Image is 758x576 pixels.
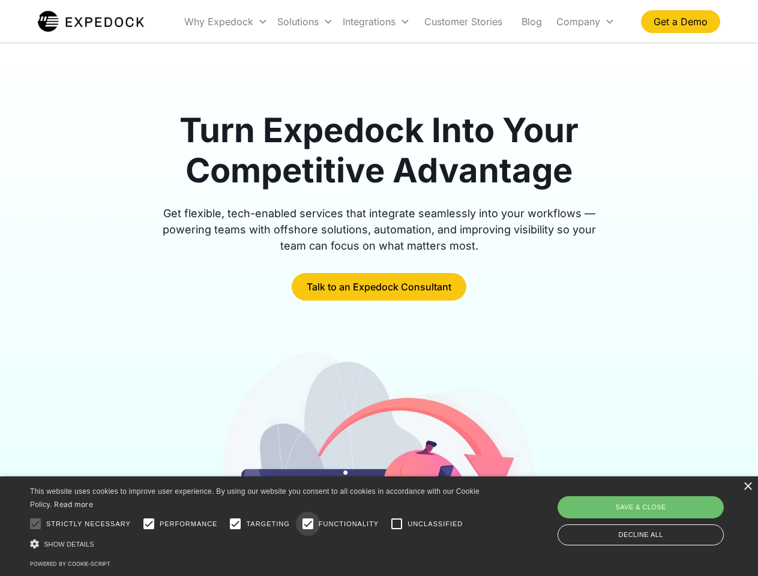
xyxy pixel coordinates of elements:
div: Integrations [343,16,396,28]
a: home [38,10,144,34]
span: Show details [44,541,94,548]
div: Why Expedock [179,1,272,42]
a: Read more [54,500,93,509]
div: Integrations [338,1,415,42]
div: Why Expedock [184,16,253,28]
a: Powered by cookie-script [30,560,110,567]
div: Company [552,1,619,42]
span: This website uses cookies to improve user experience. By using our website you consent to all coo... [30,487,480,509]
div: Solutions [277,16,319,28]
img: Expedock Logo [38,10,144,34]
span: Targeting [246,519,289,529]
span: Functionality [319,519,379,529]
a: Talk to an Expedock Consultant [292,273,466,301]
span: Strictly necessary [46,519,131,529]
div: Show details [30,538,484,550]
a: Customer Stories [415,1,512,42]
iframe: Chat Widget [558,446,758,576]
a: Blog [512,1,552,42]
div: Get flexible, tech-enabled services that integrate seamlessly into your workflows — powering team... [149,205,610,254]
a: Get a Demo [641,10,720,33]
div: Company [556,16,600,28]
span: Unclassified [408,519,463,529]
div: Solutions [272,1,338,42]
span: Performance [160,519,218,529]
h1: Turn Expedock Into Your Competitive Advantage [149,110,610,191]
